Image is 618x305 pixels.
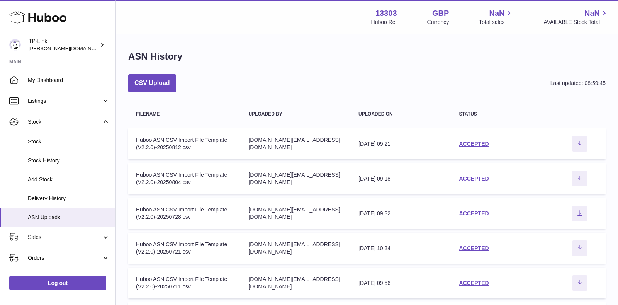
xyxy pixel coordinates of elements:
a: ACCEPTED [459,245,489,251]
div: Huboo ASN CSV Import File Template (V2.2.0)-20250728.csv [136,206,233,221]
th: Status [452,104,554,124]
div: Huboo ASN CSV Import File Template (V2.2.0)-20250721.csv [136,241,233,256]
div: [DATE] 10:34 [358,245,444,252]
th: Uploaded on [351,104,452,124]
span: [PERSON_NAME][DOMAIN_NAME][EMAIL_ADDRESS][DOMAIN_NAME] [29,45,195,51]
span: Delivery History [28,195,110,202]
div: [DOMAIN_NAME][EMAIL_ADDRESS][DOMAIN_NAME] [248,136,343,151]
span: Listings [28,97,102,105]
button: Download ASN file [572,275,587,291]
button: Download ASN file [572,206,587,221]
a: ACCEPTED [459,141,489,147]
div: [DATE] 09:18 [358,175,444,182]
span: NaN [489,8,504,19]
th: Uploaded by [241,104,351,124]
span: Sales [28,233,102,241]
div: [DOMAIN_NAME][EMAIL_ADDRESS][DOMAIN_NAME] [248,241,343,256]
button: CSV Upload [128,74,176,92]
button: Download ASN file [572,136,587,152]
span: Add Stock [28,176,110,183]
div: [DOMAIN_NAME][EMAIL_ADDRESS][DOMAIN_NAME] [248,206,343,221]
div: TP-Link [29,37,98,52]
div: Huboo ASN CSV Import File Template (V2.2.0)-20250804.csv [136,171,233,186]
div: [DOMAIN_NAME][EMAIL_ADDRESS][DOMAIN_NAME] [248,276,343,290]
div: [DATE] 09:21 [358,140,444,148]
div: [DATE] 09:56 [358,279,444,287]
button: Download ASN file [572,171,587,186]
a: Log out [9,276,106,290]
a: NaN AVAILABLE Stock Total [543,8,609,26]
div: Huboo ASN CSV Import File Template (V2.2.0)-20250812.csv [136,136,233,151]
th: Filename [128,104,241,124]
div: [DOMAIN_NAME][EMAIL_ADDRESS][DOMAIN_NAME] [248,171,343,186]
div: Currency [427,19,449,26]
th: actions [553,104,606,124]
div: [DATE] 09:32 [358,210,444,217]
span: Orders [28,254,102,262]
span: Stock [28,118,102,126]
a: NaN Total sales [479,8,513,26]
span: Stock History [28,157,110,164]
img: susie.li@tp-link.com [9,39,21,51]
strong: GBP [432,8,449,19]
div: Huboo Ref [371,19,397,26]
a: ACCEPTED [459,176,489,182]
span: Stock [28,138,110,145]
span: My Dashboard [28,77,110,84]
h1: ASN History [128,50,182,63]
button: Download ASN file [572,240,587,256]
span: AVAILABLE Stock Total [543,19,609,26]
span: Total sales [479,19,513,26]
span: NaN [584,8,600,19]
a: ACCEPTED [459,210,489,216]
span: ASN Uploads [28,214,110,221]
div: Last updated: 08:59:45 [550,80,606,87]
a: ACCEPTED [459,280,489,286]
div: Huboo ASN CSV Import File Template (V2.2.0)-20250711.csv [136,276,233,290]
strong: 13303 [375,8,397,19]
